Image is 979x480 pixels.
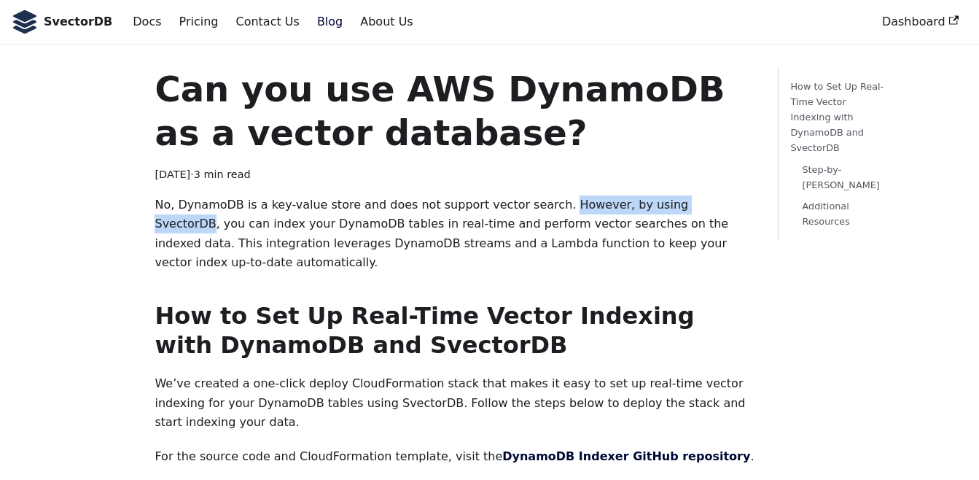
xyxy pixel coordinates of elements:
[171,9,227,34] a: Pricing
[155,166,754,184] div: · 3 min read
[802,162,881,193] a: Step-by-[PERSON_NAME]
[155,67,754,155] h1: Can you use AWS DynamoDB as a vector database?
[502,449,750,463] a: DynamoDB Indexer GitHub repository
[155,301,754,360] h2: How to Set Up Real-Time Vector Indexing with DynamoDB and SvectorDB
[873,9,967,34] a: Dashboard
[155,169,190,180] time: [DATE]
[227,9,308,34] a: Contact Us
[124,9,170,34] a: Docs
[12,10,38,34] img: SvectorDB Logo
[802,198,881,229] a: Additional Resources
[12,10,112,34] a: SvectorDB LogoSvectorDB
[351,9,421,34] a: About Us
[790,79,887,156] a: How to Set Up Real-Time Vector Indexing with DynamoDB and SvectorDB
[155,196,754,273] p: No, DynamoDB is a key-value store and does not support vector search. However, by using SvectorDB...
[155,447,754,466] p: For the source code and CloudFormation template, visit the .
[308,9,351,34] a: Blog
[155,374,754,432] p: We’ve created a one-click deploy CloudFormation stack that makes it easy to set up real-time vect...
[44,12,112,31] b: SvectorDB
